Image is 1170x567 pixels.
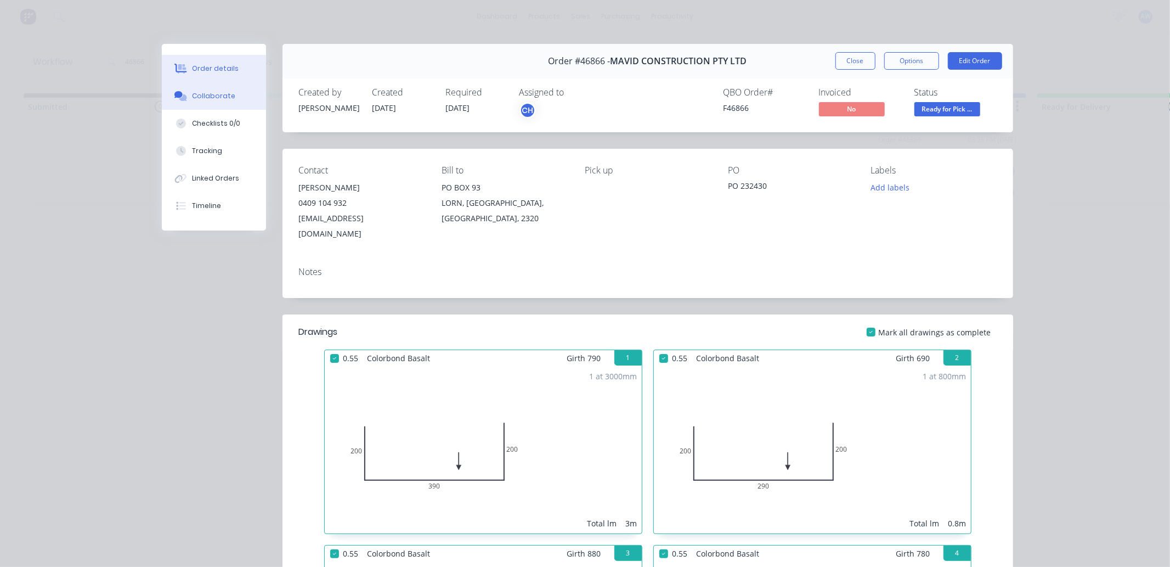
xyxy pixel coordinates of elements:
[614,350,642,366] button: 1
[162,137,266,165] button: Tracking
[192,64,239,74] div: Order details
[299,195,425,211] div: 0409 104 932
[948,52,1002,70] button: Edit Order
[819,87,901,98] div: Invoiced
[614,546,642,561] button: 3
[626,518,637,529] div: 3m
[299,180,425,242] div: [PERSON_NAME]0409 104 932[EMAIL_ADDRESS][DOMAIN_NAME]
[896,546,930,562] span: Girth 780
[724,102,806,114] div: F46866
[668,350,692,366] span: 0.55
[914,102,980,119] button: Ready for Pick ...
[446,87,506,98] div: Required
[910,518,940,529] div: Total lm
[442,165,567,176] div: Bill to
[446,103,470,113] span: [DATE]
[363,350,435,366] span: Colorbond Basalt
[835,52,875,70] button: Close
[948,518,966,529] div: 0.8m
[299,87,359,98] div: Created by
[442,180,567,226] div: PO BOX 93LORN, [GEOGRAPHIC_DATA], [GEOGRAPHIC_DATA], 2320
[914,87,997,98] div: Status
[871,165,997,176] div: Labels
[943,546,971,561] button: 4
[692,546,764,562] span: Colorbond Basalt
[299,267,997,277] div: Notes
[162,82,266,110] button: Collaborate
[299,325,338,339] div: Drawings
[519,102,536,119] button: CH
[519,87,629,98] div: Assigned to
[692,350,764,366] span: Colorbond Basalt
[943,350,971,366] button: 2
[299,180,425,195] div: [PERSON_NAME]
[879,327,991,338] span: Mark all drawings as complete
[567,546,601,562] span: Girth 880
[325,366,642,534] div: 02003902001 at 3000mmTotal lm3m
[162,55,266,82] button: Order details
[162,192,266,220] button: Timeline
[567,350,601,366] span: Girth 790
[819,102,885,116] span: No
[192,119,240,128] div: Checklists 0/0
[299,102,359,114] div: [PERSON_NAME]
[728,165,854,176] div: PO
[884,52,939,70] button: Options
[724,87,806,98] div: QBO Order #
[339,546,363,562] span: 0.55
[587,518,617,529] div: Total lm
[372,103,397,113] span: [DATE]
[372,87,433,98] div: Created
[865,180,915,195] button: Add labels
[192,201,221,211] div: Timeline
[668,546,692,562] span: 0.55
[654,366,971,534] div: 02002902001 at 800mmTotal lm0.8m
[192,146,222,156] div: Tracking
[299,211,425,242] div: [EMAIL_ADDRESS][DOMAIN_NAME]
[585,165,710,176] div: Pick up
[299,165,425,176] div: Contact
[339,350,363,366] span: 0.55
[192,91,235,101] div: Collaborate
[442,195,567,226] div: LORN, [GEOGRAPHIC_DATA], [GEOGRAPHIC_DATA], 2320
[549,56,611,66] span: Order #46866 -
[363,546,435,562] span: Colorbond Basalt
[896,350,930,366] span: Girth 690
[611,56,747,66] span: MAVID CONSTRUCTION PTY LTD
[162,110,266,137] button: Checklists 0/0
[590,370,637,382] div: 1 at 3000mm
[192,173,239,183] div: Linked Orders
[442,180,567,195] div: PO BOX 93
[162,165,266,192] button: Linked Orders
[914,102,980,116] span: Ready for Pick ...
[923,370,966,382] div: 1 at 800mm
[728,180,854,195] div: PO 232430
